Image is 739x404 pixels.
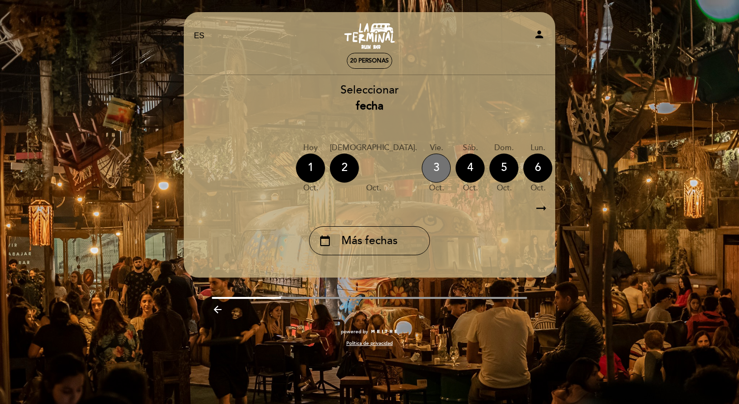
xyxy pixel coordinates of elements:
div: 1 [296,154,325,183]
span: powered by [341,328,368,335]
div: oct. [489,183,518,194]
div: oct. [523,183,552,194]
a: La Terminal Ruin Bar [309,23,430,49]
div: 6 [523,154,552,183]
div: 4 [456,154,485,183]
div: Seleccionar [183,82,556,114]
a: powered by [341,328,398,335]
div: 5 [489,154,518,183]
div: 3 [422,154,451,183]
div: oct. [456,183,485,194]
div: dom. [489,142,518,154]
div: 2 [330,154,359,183]
i: person [533,29,545,40]
i: arrow_backward [212,304,223,315]
a: Política de privacidad [346,340,393,347]
div: Hoy [296,142,325,154]
div: [DEMOGRAPHIC_DATA]. [330,142,417,154]
div: oct. [296,183,325,194]
div: sáb. [456,142,485,154]
img: MEITRE [370,329,398,334]
span: 20 personas [350,57,389,64]
div: oct. [330,183,417,194]
div: oct. [422,183,451,194]
div: vie. [422,142,451,154]
button: person [533,29,545,44]
b: fecha [356,99,384,113]
i: arrow_right_alt [534,198,548,219]
div: lun. [523,142,552,154]
span: Más fechas [341,233,398,249]
i: calendar_today [319,233,331,249]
